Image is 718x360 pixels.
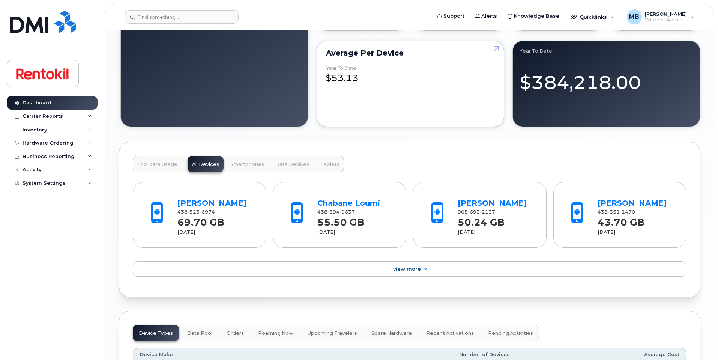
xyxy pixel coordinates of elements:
span: 438 [177,209,215,215]
strong: 55.50 GB [317,212,364,228]
span: 525 [188,209,200,215]
span: Upcoming Travelers [308,330,357,336]
a: [PERSON_NAME] [458,199,527,208]
a: Alerts [470,9,502,24]
strong: 69.70 GB [177,212,224,228]
button: Top Data Usage [133,156,182,172]
span: 6974 [200,209,215,215]
div: Quicklinks [565,9,620,24]
a: Knowledge Base [502,9,565,24]
span: Data Devices [275,161,309,167]
span: 394 [327,209,339,215]
span: Roaming Now [258,330,293,336]
div: [DATE] [458,229,533,236]
span: Smartphones [230,161,264,167]
span: 1470 [620,209,635,215]
a: Support [432,9,470,24]
span: Support [443,12,464,20]
button: Data Devices [271,156,314,172]
span: 9637 [339,209,355,215]
input: Find something... [125,10,239,24]
span: 905 [458,209,495,215]
div: $384,218.00 [520,63,693,96]
a: [PERSON_NAME] [598,199,667,208]
span: Data Pool [187,330,212,336]
a: View More [133,261,686,277]
div: [DATE] [177,229,253,236]
a: [PERSON_NAME] [177,199,246,208]
div: [DATE] [317,229,393,236]
div: Average per Device [326,50,495,56]
span: Quicklinks [580,14,607,20]
span: 438 [598,209,635,215]
div: [DATE] [598,229,673,236]
span: View More [393,266,421,272]
span: Spare Hardware [371,330,412,336]
div: $53.13 [326,65,495,85]
span: Wireless Admin [645,17,687,23]
strong: 43.70 GB [598,212,644,228]
span: Knowledge Base [514,12,559,20]
div: Malorie Bell [622,9,700,24]
span: 693 [468,209,480,215]
a: Chabane Loumi [317,199,380,208]
span: Orders [227,330,244,336]
button: Tablets [316,156,344,172]
button: Smartphones [226,156,269,172]
span: Pending Activities [488,330,533,336]
span: 438 [317,209,355,215]
span: Tablets [320,161,339,167]
span: Top Data Usage [137,161,177,167]
span: Alerts [481,12,497,20]
span: MB [629,12,639,21]
span: Recent Activations [426,330,474,336]
strong: 50.24 GB [458,212,505,228]
div: Year to Date [520,48,693,54]
span: 351 [608,209,620,215]
div: Year to Date [326,65,356,71]
span: [PERSON_NAME] [645,11,687,17]
span: 2137 [480,209,495,215]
